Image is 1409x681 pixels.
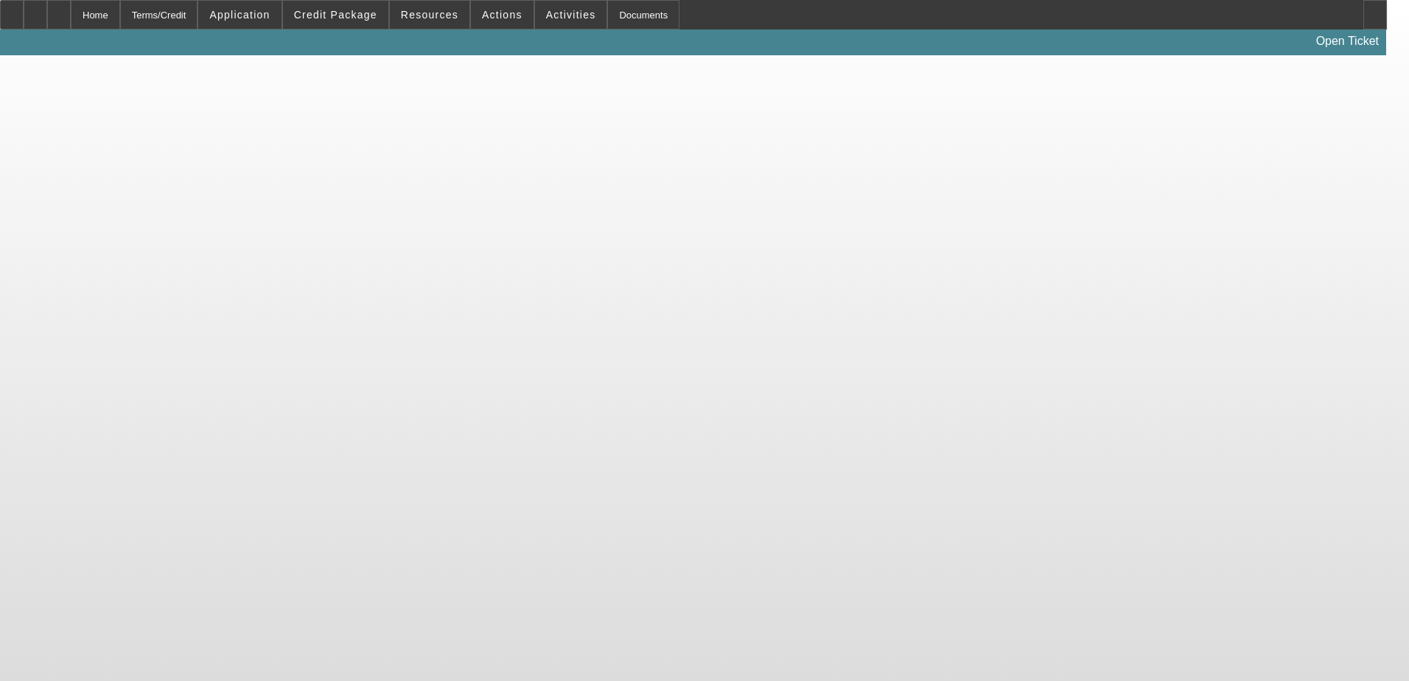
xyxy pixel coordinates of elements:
span: Credit Package [294,9,377,21]
span: Activities [546,9,596,21]
span: Resources [401,9,458,21]
button: Resources [390,1,469,29]
button: Actions [471,1,534,29]
button: Application [198,1,281,29]
span: Actions [482,9,522,21]
span: Application [209,9,270,21]
button: Activities [535,1,607,29]
button: Credit Package [283,1,388,29]
a: Open Ticket [1310,29,1385,54]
